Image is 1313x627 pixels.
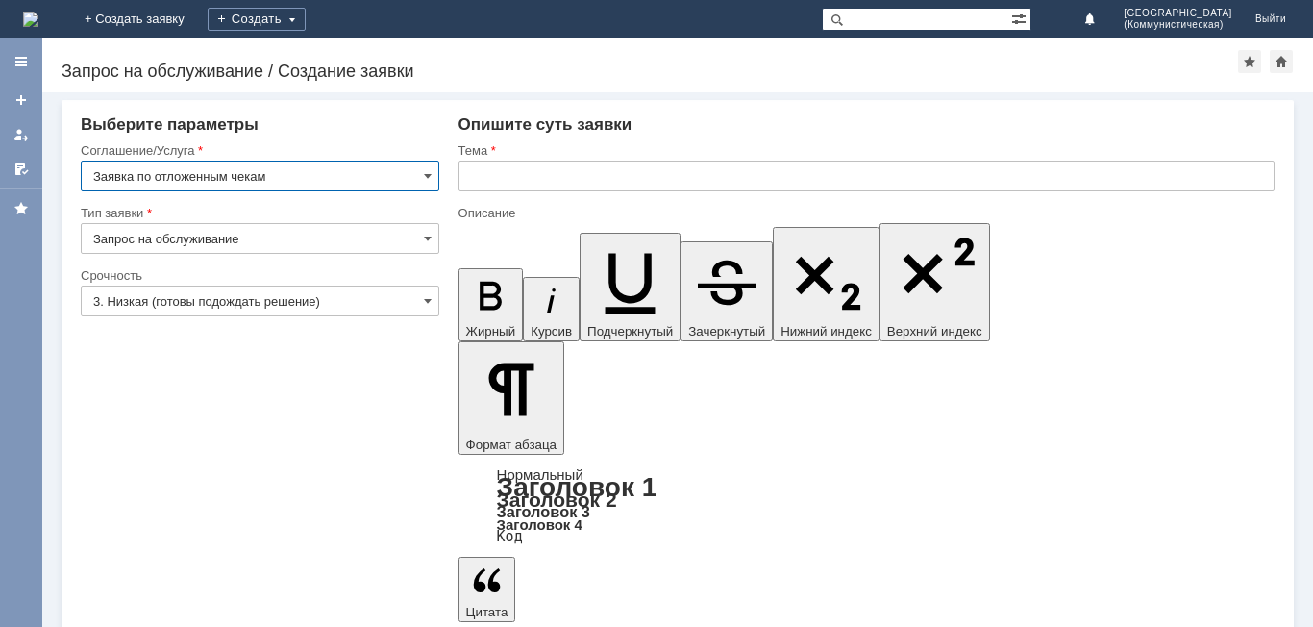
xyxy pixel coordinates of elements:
[6,85,37,115] a: Создать заявку
[887,324,982,339] span: Верхний индекс
[497,472,657,502] a: Заголовок 1
[81,207,435,219] div: Тип заявки
[458,341,564,455] button: Формат абзаца
[497,516,582,533] a: Заголовок 4
[458,144,1271,157] div: Тема
[208,8,306,31] div: Создать
[466,324,516,339] span: Жирный
[587,324,673,339] span: Подчеркнутый
[688,324,765,339] span: Зачеркнутый
[531,324,572,339] span: Курсив
[458,207,1271,219] div: Описание
[466,605,508,619] span: Цитата
[773,227,879,341] button: Нижний индекс
[1124,8,1232,19] span: [GEOGRAPHIC_DATA]
[81,115,259,134] span: Выберите параметры
[23,12,38,27] img: logo
[458,115,632,134] span: Опишите суть заявки
[879,223,990,341] button: Верхний индекс
[81,269,435,282] div: Срочность
[6,119,37,150] a: Мои заявки
[466,438,557,452] span: Формат абзаца
[1011,9,1030,27] span: Расширенный поиск
[1270,50,1293,73] div: Сделать домашней страницей
[6,154,37,185] a: Мои согласования
[780,324,872,339] span: Нижний индекс
[523,277,580,341] button: Курсив
[458,468,1275,543] div: Формат абзаца
[580,233,681,341] button: Подчеркнутый
[23,12,38,27] a: Перейти на домашнюю страницу
[62,62,1238,81] div: Запрос на обслуживание / Создание заявки
[497,503,590,520] a: Заголовок 3
[497,489,617,511] a: Заголовок 2
[681,241,773,341] button: Зачеркнутый
[497,528,523,545] a: Код
[497,466,583,483] a: Нормальный
[81,144,435,157] div: Соглашение/Услуга
[1124,19,1232,31] span: (Коммунистическая)
[458,268,524,341] button: Жирный
[1238,50,1261,73] div: Добавить в избранное
[458,557,516,622] button: Цитата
